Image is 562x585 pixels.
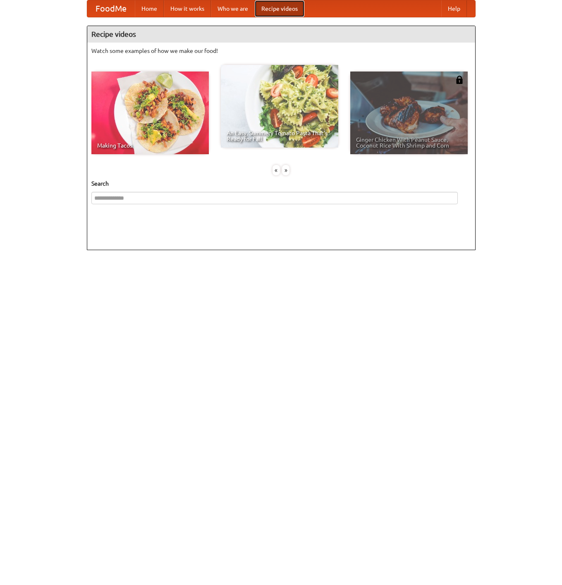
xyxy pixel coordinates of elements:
a: An Easy, Summery Tomato Pasta That's Ready for Fall [221,65,338,148]
h4: Recipe videos [87,26,475,43]
img: 483408.png [455,76,464,84]
h5: Search [91,179,471,188]
a: Recipe videos [255,0,304,17]
a: FoodMe [87,0,135,17]
a: Home [135,0,164,17]
a: Making Tacos [91,72,209,154]
div: « [273,165,280,175]
a: Who we are [211,0,255,17]
p: Watch some examples of how we make our food! [91,47,471,55]
a: How it works [164,0,211,17]
div: » [282,165,289,175]
a: Help [441,0,467,17]
span: An Easy, Summery Tomato Pasta That's Ready for Fall [227,130,332,142]
span: Making Tacos [97,143,203,148]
